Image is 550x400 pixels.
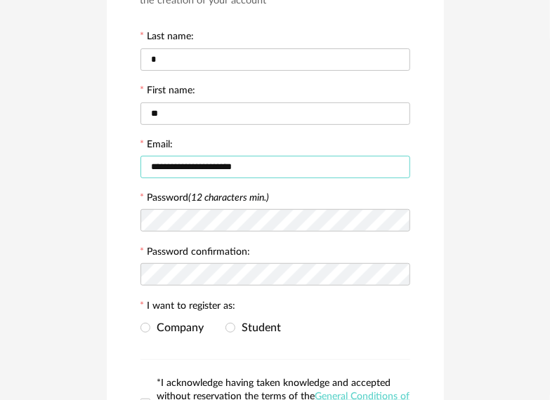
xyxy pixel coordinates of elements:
[189,193,270,203] i: (12 characters min.)
[148,193,270,203] label: Password
[140,32,195,44] label: Last name:
[140,247,251,260] label: Password confirmation:
[235,322,282,333] span: Student
[140,86,196,98] label: First name:
[140,301,236,314] label: I want to register as:
[150,322,204,333] span: Company
[140,140,173,152] label: Email:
